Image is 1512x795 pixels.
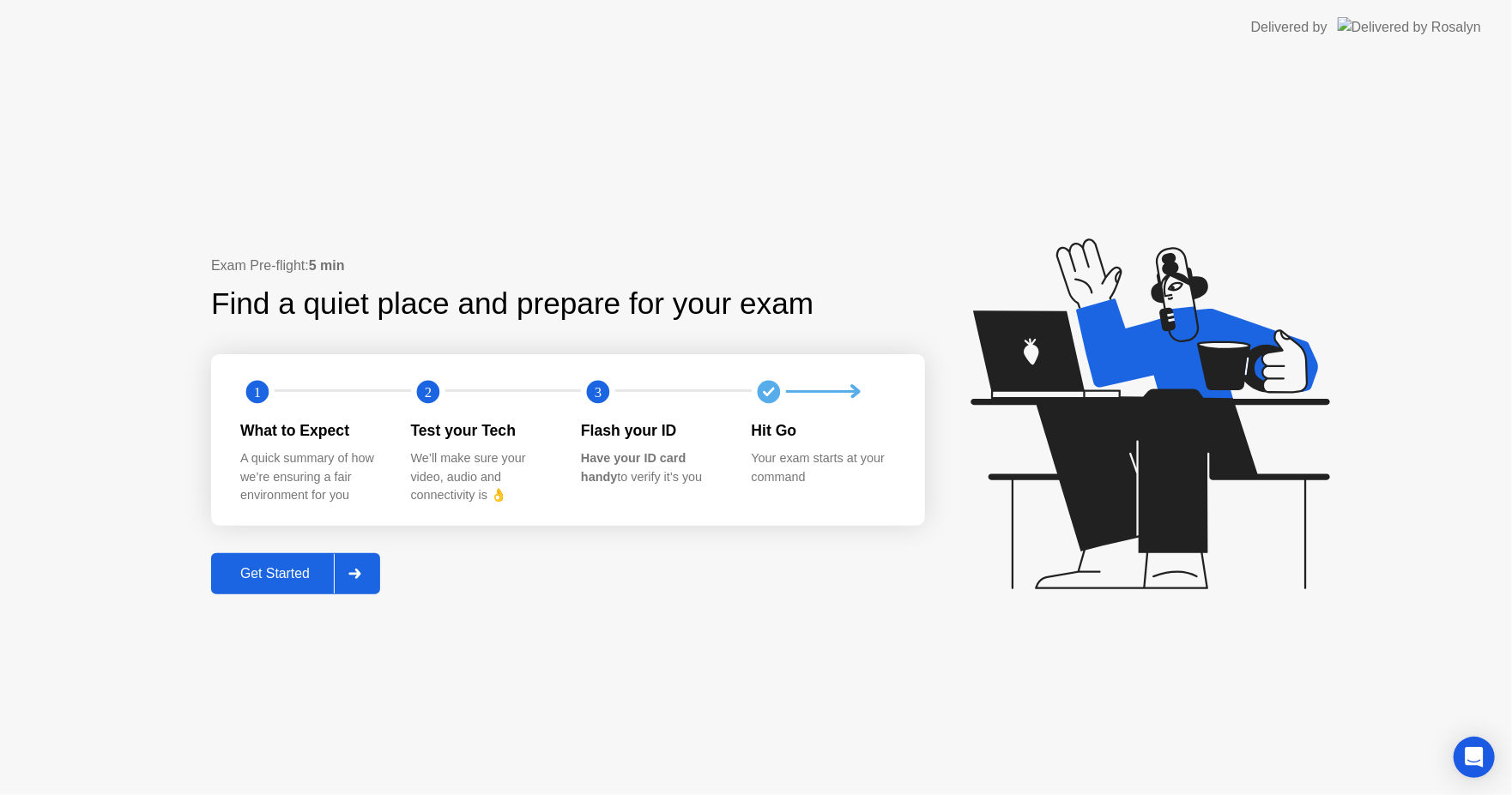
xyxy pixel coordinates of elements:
div: Flash your ID [581,419,724,442]
div: Exam Pre-flight: [211,256,925,276]
text: 2 [424,383,431,400]
div: Delivered by [1251,17,1328,38]
b: Have your ID card handy [581,451,686,484]
text: 3 [595,383,602,400]
text: 1 [254,383,261,400]
div: We’ll make sure your video, audio and connectivity is 👌 [411,449,554,505]
div: Find a quiet place and prepare for your exam [211,281,816,327]
div: Your exam starts at your command [752,449,895,486]
button: Get Started [211,553,380,594]
img: Delivered by Rosalyn [1338,17,1481,37]
div: Get Started [216,566,334,581]
div: Open Intercom Messenger [1454,737,1495,778]
div: A quick summary of how we’re ensuring a fair environment for you [240,449,384,505]
div: to verify it’s you [581,449,724,486]
div: What to Expect [240,419,384,442]
div: Test your Tech [411,419,554,442]
div: Hit Go [752,419,895,442]
b: 5 min [309,258,345,273]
